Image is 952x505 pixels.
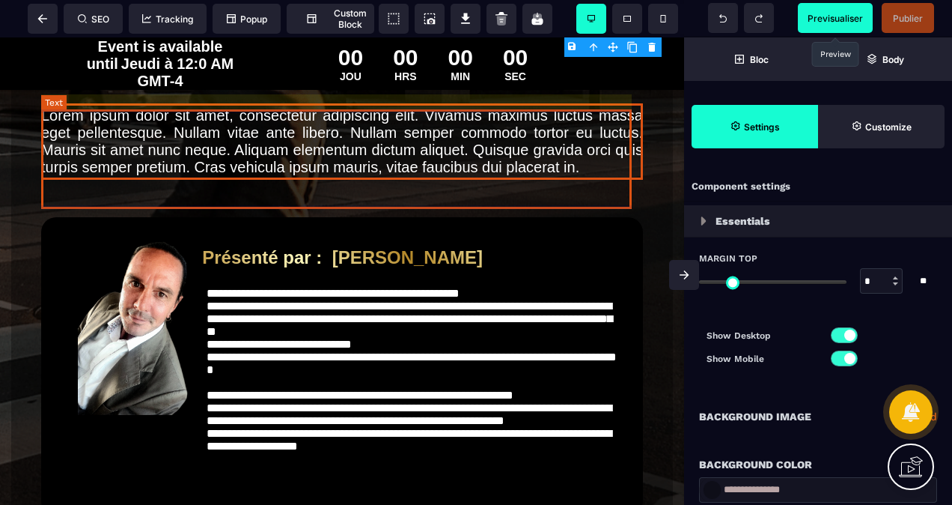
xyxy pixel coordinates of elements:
div: JOU [338,33,363,45]
text: Lorem ipsum dolor sit amet, consectetur adipiscing elit. Vivamus maximus luctus massa eget pellen... [41,66,643,142]
p: Show Desktop [707,328,818,343]
span: Preview [798,3,873,33]
span: Tracking [142,13,193,25]
span: Previsualiser [808,13,863,24]
div: HRS [393,33,418,45]
div: 00 [393,7,418,33]
p: Essentials [715,212,770,230]
p: Background Image [699,408,811,426]
span: View components [379,4,409,34]
span: Custom Block [294,7,367,30]
div: 00 [503,7,528,33]
div: MIN [448,33,473,45]
span: SEO [78,13,109,25]
span: Open Style Manager [818,105,945,148]
div: Component settings [684,172,952,202]
span: Event is available until [87,1,223,34]
h2: Présenté par : [PERSON_NAME] [202,202,620,238]
span: Margin Top [699,252,757,264]
img: loading [701,217,707,226]
div: Background Color [699,456,937,474]
strong: Customize [865,121,912,133]
strong: Body [882,54,904,65]
span: Settings [692,105,818,148]
span: Jeudi à 12:0 AM GMT-4 [121,18,234,52]
div: 00 [448,7,473,33]
span: Screenshot [415,4,445,34]
span: Popup [227,13,267,25]
span: Open Layer Manager [818,37,952,81]
span: Open Blocks [684,37,818,81]
div: 00 [338,7,363,33]
strong: Settings [744,121,780,133]
div: SEC [503,33,528,45]
img: 71647102679161ed0946216b639be6bd_Alain_jaquier_dynamics.png [78,202,189,378]
span: Publier [893,13,923,24]
p: Show Mobile [707,351,818,366]
strong: Bloc [750,54,769,65]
